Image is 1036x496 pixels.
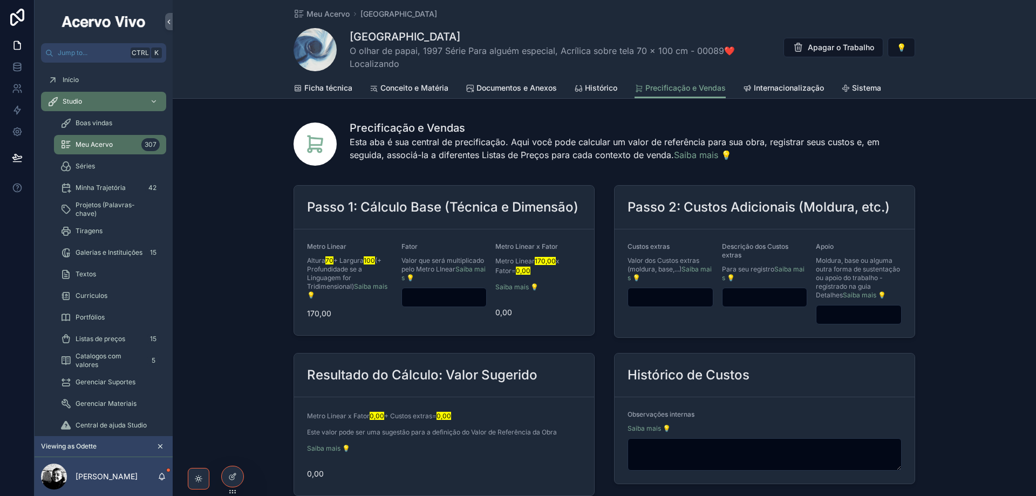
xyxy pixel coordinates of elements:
[628,366,749,384] h2: Histórico de Custos
[437,412,451,420] mark: 0,00
[76,201,155,218] span: Projetos (Palavras-chave)
[63,97,82,106] span: Studio
[54,372,166,392] a: Gerenciar Suportes
[35,63,173,436] div: scrollable content
[141,138,160,151] div: 307
[495,242,558,250] span: Metro Linear x Fator
[401,265,486,282] a: Saiba mais 💡
[58,49,126,57] span: Jump to...
[816,242,834,250] span: Apoio
[76,162,95,171] span: Séries
[307,242,346,250] span: Metro Linear
[54,416,166,435] a: Central de ajuda Studio
[76,352,142,369] span: Catalogos com valores
[76,378,135,386] span: Gerenciar Suportes
[843,291,886,299] a: Saiba mais 💡
[808,42,874,53] span: Apagar o Trabalho
[76,184,126,192] span: Minha Trajetória
[401,242,418,250] span: Fator
[41,92,166,111] a: Studio
[307,282,387,299] a: Saiba mais 💡
[350,135,915,161] p: Esta aba é sua central de precificação. Aqui você pode calcular um valor de referência para sua o...
[674,150,732,160] a: Saiba mais 💡
[152,49,161,57] span: K
[41,70,166,90] a: Início
[516,267,530,275] mark: 0,00
[41,442,97,451] span: Viewing as Odette
[495,283,539,291] a: Saiba mais 💡
[54,135,166,154] a: Meu Acervo307
[628,199,890,216] h2: Passo 2: Custos Adicionais (Moldura, etc.)
[147,246,160,259] div: 15
[841,78,881,100] a: Sistema
[41,43,166,63] button: Jump to...CtrlK
[852,83,881,93] span: Sistema
[645,83,726,93] span: Precificação e Vendas
[628,242,670,250] span: Custos extras
[304,83,352,93] span: Ficha técnica
[574,78,617,100] a: Histórico
[54,351,166,370] a: Catalogos com valores5
[145,181,160,194] div: 42
[54,200,166,219] a: Projetos (Palavras-chave)
[54,221,166,241] a: Tiragens
[76,140,113,149] span: Meu Acervo
[76,119,112,127] span: Boas vindas
[495,307,581,318] span: 0,00
[307,427,557,437] p: Este valor pode ser uma sugestão para a definição do Valor de Referência da Obra
[476,83,557,93] span: Documentos e Anexos
[466,78,557,100] a: Documentos e Anexos
[307,411,557,421] p: Metro Linear x Fator + Custos extras =
[147,332,160,345] div: 15
[147,354,160,367] div: 5
[585,83,617,93] span: Histórico
[54,157,166,176] a: Séries
[635,78,726,99] a: Precificação e Vendas
[54,113,166,133] a: Boas vindas
[722,265,808,282] span: Para seu registro
[722,265,805,282] a: Saiba mais 💡
[63,76,79,84] span: Início
[350,120,915,135] h1: Precificação e Vendas
[628,410,694,418] span: Observações internas
[76,248,142,257] span: Galerias e Instituições
[364,256,375,264] mark: 100
[76,313,105,322] span: Portfólios
[350,29,774,44] h1: [GEOGRAPHIC_DATA]
[54,178,166,198] a: Minha Trajetória42
[76,291,107,300] span: Curriculos
[888,38,915,57] button: 💡
[350,44,774,70] span: O olhar de papai, 1997 Série Para alguém especial, Acrílica sobre tela 70 x 100 cm - 00089❤️Local...
[370,412,384,420] mark: 0,00
[54,394,166,413] a: Gerenciar Materiais
[294,9,350,19] a: Meu Acervo
[628,256,713,282] span: Valor dos Custos extras (moldura, base,...)
[307,468,581,479] span: 0,00
[54,286,166,305] a: Curriculos
[743,78,824,100] a: Internacionalização
[76,270,96,278] span: Textos
[325,256,333,264] mark: 70
[307,199,578,216] h2: Passo 1: Cálculo Base (Técnica e Dimensão)
[370,78,448,100] a: Conceito e Matéria
[76,399,137,408] span: Gerenciar Materiais
[60,13,147,30] img: App logo
[628,424,671,433] a: Saiba mais 💡
[294,78,352,100] a: Ficha técnica
[307,308,393,319] span: 170,00
[722,242,788,259] span: Descrição dos Custos extras
[54,329,166,349] a: Listas de preços15
[76,335,125,343] span: Listas de preços
[307,256,393,300] span: Altura + Largura (+ Profundidade se a Linguagem for Tridimensional )
[380,83,448,93] span: Conceito e Matéria
[401,256,487,282] span: Valor que será multiplicado pelo Metro LInear
[535,257,556,265] mark: 170,00
[54,264,166,284] a: Textos
[76,421,147,430] span: Central de ajuda Studio
[495,256,581,276] p: Metro Linear x Fator =
[307,366,537,384] h2: Resultado do Cálculo: Valor Sugerido
[360,9,437,19] a: [GEOGRAPHIC_DATA]
[76,227,103,235] span: Tiragens
[131,47,150,58] span: Ctrl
